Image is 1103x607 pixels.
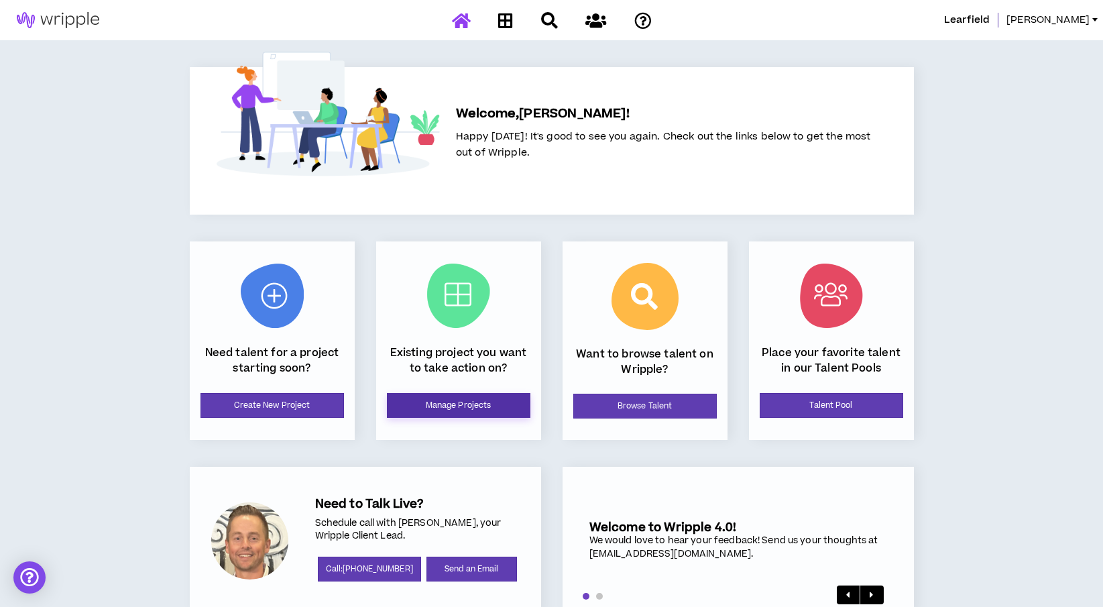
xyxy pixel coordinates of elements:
h5: Need to Talk Live? [315,497,520,511]
a: Browse Talent [573,394,717,419]
h5: Welcome to Wripple 4.0! [589,520,887,535]
p: Place your favorite talent in our Talent Pools [760,345,903,376]
a: Manage Projects [387,393,530,418]
img: Talent Pool [800,264,863,328]
a: Call:[PHONE_NUMBER] [318,557,421,582]
p: Schedule call with [PERSON_NAME], your Wripple Client Lead. [315,517,520,543]
img: Current Projects [427,264,490,328]
h5: Welcome, [PERSON_NAME] ! [456,105,871,123]
a: Talent Pool [760,393,903,418]
span: Happy [DATE]! It's good to see you again. Check out the links below to get the most out of Wripple. [456,129,871,160]
p: Existing project you want to take action on? [387,345,530,376]
div: Corey L. [211,502,288,580]
span: Learfield [944,13,990,27]
a: Send an Email [426,557,517,582]
p: Want to browse talent on Wripple? [573,347,717,377]
a: Create New Project [200,393,344,418]
span: [PERSON_NAME] [1006,13,1090,27]
div: We would love to hear your feedback! Send us your thoughts at [EMAIL_ADDRESS][DOMAIN_NAME]. [589,535,887,561]
img: New Project [241,264,304,328]
p: Need talent for a project starting soon? [200,345,344,376]
div: Open Intercom Messenger [13,561,46,594]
